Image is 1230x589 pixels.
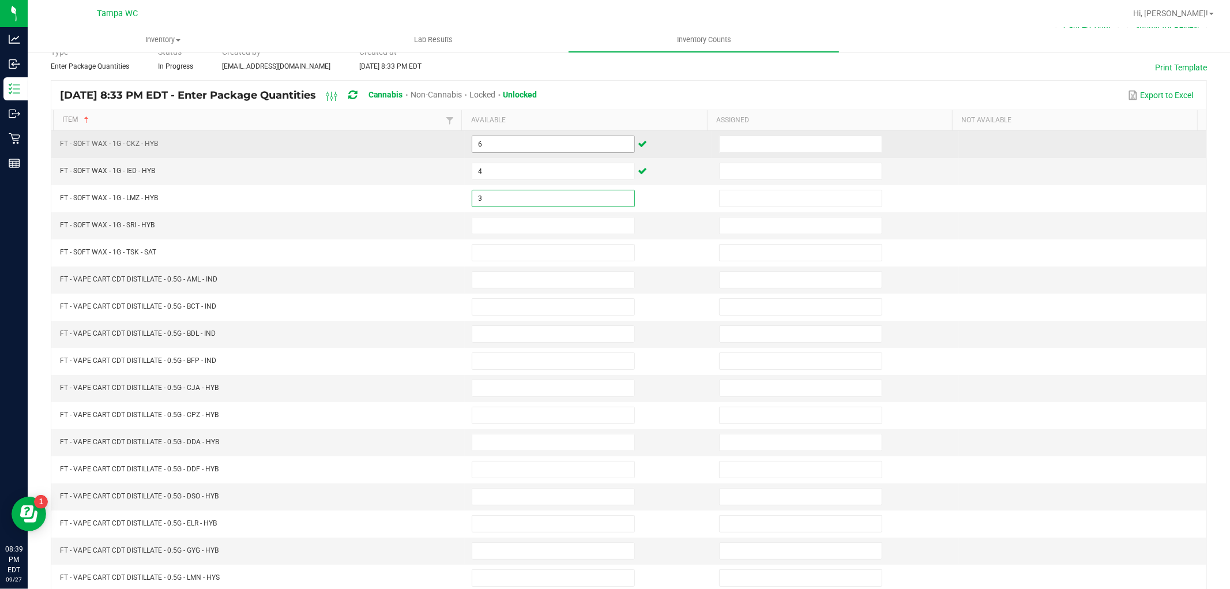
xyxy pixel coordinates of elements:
span: Enter Package Quantities [51,62,129,70]
span: Tampa WC [97,9,138,18]
span: Sortable [82,115,91,125]
span: FT - VAPE CART CDT DISTILLATE - 0.5G - DSO - HYB [60,492,219,500]
a: Lab Results [298,28,569,52]
span: FT - VAPE CART CDT DISTILLATE - 0.5G - DDF - HYB [60,465,219,473]
span: Inventory [28,35,298,45]
a: Filter [443,113,457,127]
iframe: Resource center unread badge [34,495,48,509]
span: Lab Results [398,35,468,45]
span: FT - VAPE CART CDT DISTILLATE - 0.5G - GYG - HYB [60,546,219,554]
inline-svg: Outbound [9,108,20,119]
span: [EMAIL_ADDRESS][DOMAIN_NAME] [222,62,330,70]
span: FT - VAPE CART CDT DISTILLATE - 0.5G - BDL - IND [60,329,216,337]
inline-svg: Inbound [9,58,20,70]
a: Inventory Counts [569,28,839,52]
th: Assigned [707,110,952,131]
inline-svg: Retail [9,133,20,144]
span: Inventory Counts [661,35,747,45]
span: Hi, [PERSON_NAME]! [1133,9,1208,18]
span: FT - VAPE CART CDT DISTILLATE - 0.5G - AML - IND [60,275,217,283]
a: ItemSortable [62,115,443,125]
th: Available [461,110,706,131]
span: FT - VAPE CART CDT DISTILLATE - 0.5G - CJA - HYB [60,384,219,392]
span: FT - SOFT WAX - 1G - LMZ - HYB [60,194,158,202]
inline-svg: Analytics [9,33,20,45]
span: Non-Cannabis [411,90,462,99]
span: FT - SOFT WAX - 1G - TSK - SAT [60,248,156,256]
span: FT - VAPE CART CDT DISTILLATE - 0.5G - BFP - IND [60,357,216,365]
th: Not Available [952,110,1197,131]
iframe: Resource center [12,497,46,531]
inline-svg: Reports [9,157,20,169]
a: Inventory [28,28,298,52]
span: Locked [469,90,495,99]
span: FT - SOFT WAX - 1G - SRI - HYB [60,221,155,229]
span: FT - VAPE CART CDT DISTILLATE - 0.5G - DDA - HYB [60,438,219,446]
p: 08:39 PM EDT [5,544,22,575]
span: Cannabis [368,90,403,99]
div: [DATE] 8:33 PM EDT - Enter Package Quantities [60,85,546,106]
span: Unlocked [503,90,537,99]
span: FT - VAPE CART CDT DISTILLATE - 0.5G - BCT - IND [60,302,216,310]
span: FT - SOFT WAX - 1G - IED - HYB [60,167,155,175]
span: [DATE] 8:33 PM EDT [359,62,422,70]
span: In Progress [158,62,193,70]
button: Print Template [1155,62,1207,73]
inline-svg: Inventory [9,83,20,95]
span: FT - SOFT WAX - 1G - CKZ - HYB [60,140,158,148]
span: FT - VAPE CART CDT DISTILLATE - 0.5G - LMN - HYS [60,573,220,582]
span: FT - VAPE CART CDT DISTILLATE - 0.5G - ELR - HYB [60,519,217,527]
button: Export to Excel [1125,85,1197,105]
p: 09/27 [5,575,22,584]
span: FT - VAPE CART CDT DISTILLATE - 0.5G - CPZ - HYB [60,411,219,419]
